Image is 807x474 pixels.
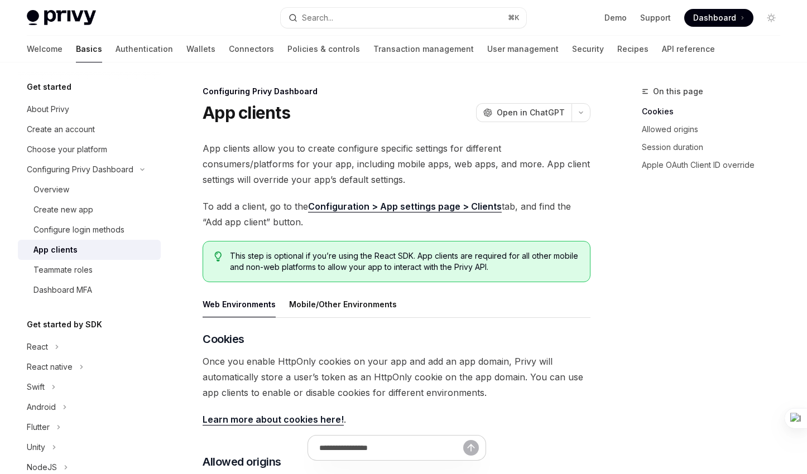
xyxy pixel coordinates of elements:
[617,36,649,62] a: Recipes
[18,139,161,159] a: Choose your platform
[203,86,590,97] div: Configuring Privy Dashboard
[33,183,69,196] div: Overview
[642,156,789,174] a: Apple OAuth Client ID override
[27,80,71,94] h5: Get started
[18,417,66,437] button: Flutter
[653,85,703,98] span: On this page
[18,200,161,220] a: Create new app
[287,36,360,62] a: Policies & controls
[33,283,92,297] div: Dashboard MFA
[203,103,290,123] h1: App clients
[373,36,474,62] a: Transaction management
[18,119,161,139] a: Create an account
[27,441,45,454] div: Unity
[33,263,93,277] div: Teammate roles
[27,461,57,474] div: NodeJS
[642,138,789,156] a: Session duration
[27,36,63,62] a: Welcome
[487,36,559,62] a: User management
[27,10,96,26] img: light logo
[230,250,579,273] span: This step is optional if you’re using the React SDK. App clients are required for all other mobil...
[27,420,50,434] div: Flutter
[76,36,102,62] a: Basics
[27,103,69,116] div: About Privy
[662,36,715,62] a: API reference
[693,12,736,23] span: Dashboard
[18,357,89,377] button: React native
[116,36,173,62] a: Authentication
[476,103,571,122] button: Open in ChatGPT
[18,397,73,417] button: Android
[281,8,526,28] button: Search...⌘K
[463,440,479,456] button: Send message
[27,123,95,136] div: Create an account
[33,243,78,257] div: App clients
[27,380,45,394] div: Swift
[289,291,397,317] button: Mobile/Other Environments
[319,436,463,460] input: Ask a question...
[203,354,590,400] span: Once you enable HttpOnly cookies on your app and add an app domain, Privy will automatically stor...
[18,377,61,397] button: Swift
[497,107,565,118] span: Open in ChatGPT
[508,13,520,22] span: ⌘ K
[203,412,590,427] span: .
[33,223,124,236] div: Configure login methods
[18,260,161,280] a: Teammate roles
[203,141,590,187] span: App clients allow you to create configure specific settings for different consumers/platforms for...
[33,203,93,216] div: Create new app
[203,291,276,317] button: Web Environments
[18,180,161,200] a: Overview
[18,159,150,180] button: Configuring Privy Dashboard
[18,280,161,300] a: Dashboard MFA
[27,318,102,331] h5: Get started by SDK
[572,36,604,62] a: Security
[203,331,244,347] span: Cookies
[27,163,133,176] div: Configuring Privy Dashboard
[684,9,753,27] a: Dashboard
[308,201,502,212] a: Configuration > App settings page > Clients
[642,103,789,120] a: Cookies
[642,120,789,138] a: Allowed origins
[27,143,107,156] div: Choose your platform
[762,9,780,27] button: Toggle dark mode
[27,400,56,414] div: Android
[229,36,274,62] a: Connectors
[18,220,161,240] a: Configure login methods
[18,99,161,119] a: About Privy
[27,360,73,374] div: React native
[27,340,48,354] div: React
[203,414,344,425] a: Learn more about cookies here!
[18,337,65,357] button: React
[18,437,62,457] button: Unity
[302,11,333,25] div: Search...
[640,12,671,23] a: Support
[203,199,590,230] span: To add a client, go to the tab, and find the “Add app client” button.
[186,36,215,62] a: Wallets
[18,240,161,260] a: App clients
[214,251,222,262] svg: Tip
[604,12,627,23] a: Demo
